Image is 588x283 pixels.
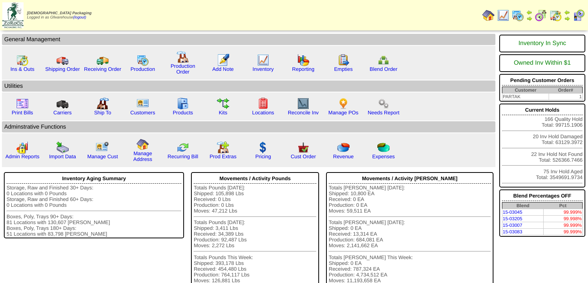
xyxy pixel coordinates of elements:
[502,36,583,51] div: Inventory In Sync
[333,154,353,159] a: Revenue
[16,54,29,66] img: calendarinout.gif
[503,216,522,221] a: 15-03205
[544,209,583,216] td: 99.999%
[502,105,583,115] div: Current Holds
[503,209,522,215] a: 15-03045
[337,97,350,110] img: po.png
[573,9,585,22] img: calendarcustomer.gif
[217,54,229,66] img: orders.gif
[49,154,76,159] a: Import Data
[45,66,80,72] a: Shipping Order
[329,174,491,184] div: Movements / Activity [PERSON_NAME]
[544,203,583,209] th: Pct
[27,11,91,15] span: [DEMOGRAPHIC_DATA] Packaging
[502,56,583,70] div: Owned Inv Within $1
[177,51,189,63] img: factory.gif
[502,94,549,100] td: PARTAK
[73,15,86,20] a: (logout)
[288,110,319,116] a: Reconcile Inv
[87,154,118,159] a: Manage Cust
[482,9,495,22] img: home.gif
[130,66,155,72] a: Production
[544,216,583,222] td: 99.998%
[372,154,395,159] a: Expenses
[257,141,269,154] img: dollar.gif
[212,66,234,72] a: Add Note
[549,9,562,22] img: calendarinout.gif
[377,141,390,154] img: pie_chart2.png
[503,223,522,228] a: 15-03007
[512,9,524,22] img: calendarprod.gif
[133,151,152,162] a: Manage Address
[56,97,69,110] img: truck3.gif
[337,54,350,66] img: workorder.gif
[328,110,358,116] a: Manage POs
[544,229,583,235] td: 99.999%
[194,174,316,184] div: Movements / Activity Pounds
[253,66,274,72] a: Inventory
[177,141,189,154] img: reconcile.gif
[217,97,229,110] img: workflow.gif
[167,154,198,159] a: Recurring Bill
[297,54,309,66] img: graph.gif
[96,97,109,110] img: factory2.gif
[526,9,532,15] img: arrowleft.gif
[10,66,34,72] a: Ins & Outs
[2,121,495,132] td: Adminstrative Functions
[292,66,314,72] a: Reporting
[177,97,189,110] img: cabinet.gif
[56,141,69,154] img: import.gif
[27,11,91,20] span: Logged in as Gfwarehouse
[56,54,69,66] img: truck.gif
[5,154,39,159] a: Admin Reports
[370,66,397,72] a: Blend Order
[377,97,390,110] img: workflow.png
[502,75,583,85] div: Pending Customer Orders
[252,110,274,116] a: Locations
[137,97,149,110] img: customers.gif
[137,138,149,151] img: home.gif
[2,80,495,92] td: Utilities
[217,141,229,154] img: prodextras.gif
[7,185,181,237] div: Storage, Raw and Finished 30+ Days: 0 Locations with 0 Pounds Storage, Raw and Finished 60+ Days:...
[171,63,195,75] a: Production Order
[94,110,111,116] a: Ship To
[96,54,109,66] img: truck2.gif
[255,154,271,159] a: Pricing
[499,104,585,188] div: 166 Quality Hold Total: 99715.1906 20 Inv Hold Damaged Total: 63129.3972 22 Inv Hold Not Found To...
[526,15,532,22] img: arrowright.gif
[53,110,71,116] a: Carriers
[502,191,583,201] div: Blend Percentages OFF
[549,87,583,94] th: Order#
[377,54,390,66] img: network.png
[502,203,543,209] th: Blend
[337,141,350,154] img: pie_chart.png
[173,110,193,116] a: Products
[210,154,237,159] a: Prod Extras
[2,34,495,45] td: General Management
[549,94,583,100] td: 1
[84,66,121,72] a: Receiving Order
[564,9,570,15] img: arrowleft.gif
[503,229,522,234] a: 15-03083
[257,54,269,66] img: line_graph.gif
[16,141,29,154] img: graph2.png
[291,154,316,159] a: Cust Order
[16,97,29,110] img: invoice2.gif
[334,66,353,72] a: Empties
[297,141,309,154] img: cust_order.png
[502,87,549,94] th: Customer
[12,110,33,116] a: Print Bills
[497,9,509,22] img: line_graph.gif
[257,97,269,110] img: locations.gif
[130,110,155,116] a: Customers
[219,110,227,116] a: Kits
[2,2,24,28] img: zoroco-logo-small.webp
[368,110,399,116] a: Needs Report
[7,174,181,184] div: Inventory Aging Summary
[564,15,570,22] img: arrowright.gif
[544,222,583,229] td: 99.999%
[96,141,110,154] img: managecust.png
[535,9,547,22] img: calendarblend.gif
[297,97,309,110] img: line_graph2.gif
